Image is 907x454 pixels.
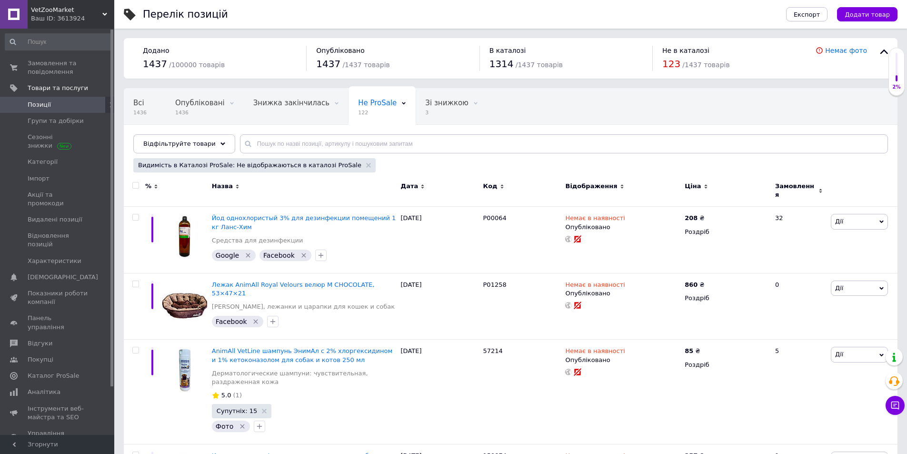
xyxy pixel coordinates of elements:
[300,252,308,259] svg: Видалити мітку
[217,408,257,414] span: Супутніх: 15
[28,289,88,306] span: Показники роботи компанії
[212,214,396,230] a: Йод однохлористый 3% для дезинфекции помещений 1 кг Ланс-Хим
[685,347,700,355] div: ₴
[316,47,365,54] span: Опубліковано
[685,281,698,288] b: 860
[212,281,375,297] a: Лежак AnimAll Royal Velours велюр M CHOCOLATE, 53×47×21
[233,392,242,399] span: (1)
[786,7,828,21] button: Експорт
[483,347,503,354] span: 57214
[565,347,625,357] span: Немає в наявності
[425,99,468,107] span: Зі знижкою
[253,99,329,107] span: Знижка закінчилась
[263,252,295,259] span: Facebook
[342,61,389,69] span: / 1437 товарів
[175,99,225,107] span: Опубліковані
[31,6,102,14] span: VetZooMarket
[162,214,207,259] img: Йод однохлористый 3% для дезинфекции помещений 1 кг Ланс-Хим
[28,257,81,265] span: Характеристики
[399,207,481,273] div: [DATE]
[775,182,816,199] span: Замовлення
[28,215,82,224] span: Видалені позиції
[845,11,890,18] span: Додати товар
[489,58,514,70] span: 1314
[769,273,828,340] div: 0
[565,281,625,291] span: Немає в наявності
[28,372,79,380] span: Каталог ProSale
[769,207,828,273] div: 32
[169,61,225,69] span: / 100000 товарів
[138,161,361,170] span: Видимість в Каталозі ProSale: Не відображаються в каталозі ProSale
[175,109,225,116] span: 1436
[252,318,259,325] svg: Видалити мітку
[221,392,231,399] span: 5.0
[28,355,53,364] span: Покупці
[28,314,88,331] span: Панель управління
[685,347,693,354] b: 85
[565,182,617,191] span: Відображення
[143,140,216,147] span: Відфільтруйте товари
[835,284,843,292] span: Дії
[212,347,392,363] a: AnimAll VetLine шампунь ЭнимАл с 2% хлоргексидином и 1% кетоконазолом для собак и котов 250 мл
[685,228,767,236] div: Роздріб
[685,182,701,191] span: Ціна
[794,11,820,18] span: Експорт
[31,14,114,23] div: Ваш ID: 3613924
[133,135,175,143] span: Видалення
[28,117,84,125] span: Групи та добірки
[685,294,767,303] div: Роздріб
[483,182,498,191] span: Код
[835,218,843,225] span: Дії
[216,318,247,325] span: Facebook
[682,61,729,69] span: / 1437 товарів
[28,158,58,166] span: Категорії
[662,58,680,70] span: 123
[212,236,303,245] a: Средства для дезинфекции
[399,273,481,340] div: [DATE]
[28,273,98,282] span: [DEMOGRAPHIC_DATA]
[769,340,828,444] div: 5
[28,133,88,150] span: Сезонні знижки
[143,58,167,70] span: 1437
[244,252,252,259] svg: Видалити мітку
[516,61,563,69] span: / 1437 товарів
[886,396,905,415] button: Чат з покупцем
[565,289,680,298] div: Опубліковано
[28,404,88,422] span: Інструменти веб-майстра та SEO
[216,252,239,259] span: Google
[212,303,395,311] a: [PERSON_NAME], лежанки и царапки для кошек и собак
[5,33,112,50] input: Пошук
[837,7,897,21] button: Додати товар
[216,423,233,430] span: Фото
[145,182,151,191] span: %
[399,340,481,444] div: [DATE]
[565,223,680,232] div: Опубліковано
[143,47,169,54] span: Додано
[662,47,709,54] span: Не в каталозі
[28,339,52,348] span: Відгуки
[316,58,340,70] span: 1437
[143,10,228,20] div: Перелік позицій
[483,281,507,288] span: P01258
[489,47,526,54] span: В каталозі
[239,423,246,430] svg: Видалити мітку
[358,109,397,116] span: 122
[685,214,704,222] div: ₴
[28,59,88,76] span: Замовлення та повідомлення
[401,182,419,191] span: Дата
[28,191,88,208] span: Акції та промокоди
[28,388,60,396] span: Аналітика
[162,281,207,326] img: Лежак AnimAll Royal Velours велюр M CHOCOLATE, 53×47×21
[28,232,88,249] span: Відновлення позицій
[565,356,680,364] div: Опубліковано
[28,174,50,183] span: Імпорт
[212,182,233,191] span: Назва
[889,84,904,91] div: 2%
[483,214,507,222] span: P00064
[133,109,147,116] span: 1436
[825,47,867,54] a: Немає фото
[685,361,767,369] div: Роздріб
